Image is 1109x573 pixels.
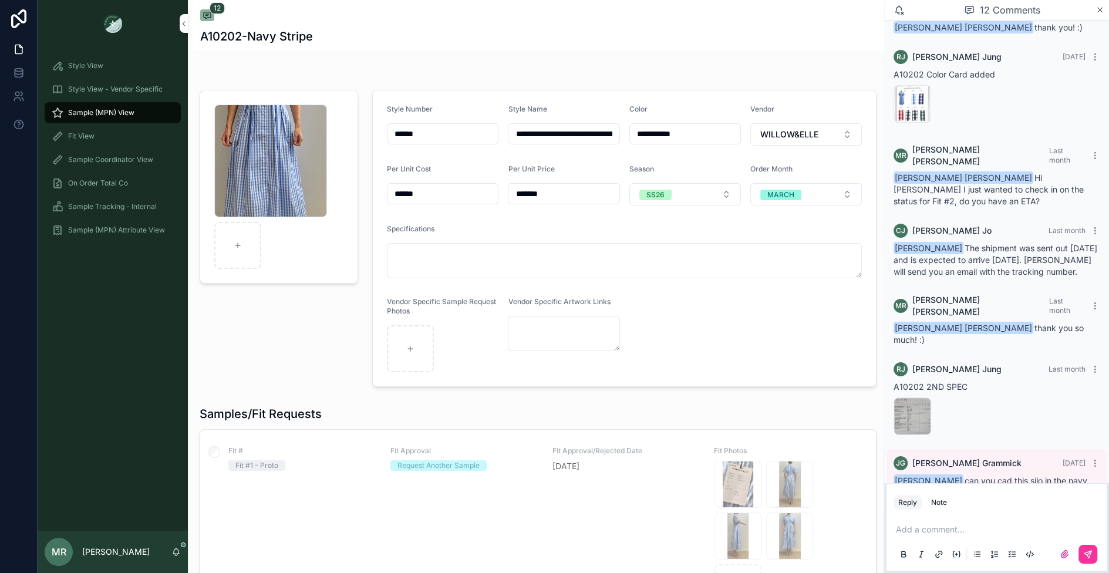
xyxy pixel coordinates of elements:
span: Style Name [508,105,547,113]
span: Last month [1049,146,1070,164]
button: 12 [200,9,214,23]
span: [PERSON_NAME] Jung [912,363,1002,375]
span: Vendor Specific Sample Request Photos [387,297,496,315]
span: The shipment was sent out [DATE] and is expected to arrive [DATE]. [PERSON_NAME] will send you an... [894,243,1097,277]
span: [PERSON_NAME] Jo [912,225,992,237]
button: Select Button [629,183,741,205]
div: scrollable content [38,47,188,256]
span: Fit # [228,446,376,456]
a: Style View - Vendor Specific [45,79,181,100]
span: Season [629,164,654,173]
span: Specifications [387,224,434,233]
a: Sample (MPN) Attribute View [45,220,181,241]
span: Vendor Specific Artwork Links [508,297,610,306]
span: [PERSON_NAME] [PERSON_NAME] [894,21,1033,33]
span: can you cad this silo in the navy stripe of A10284? for buy review - does not need to be sent to ... [894,476,1093,509]
span: A10202 Color Card added [894,69,995,79]
span: MR [895,301,906,311]
div: Request Another Sample [397,460,480,471]
span: [PERSON_NAME] [PERSON_NAME] [912,294,1049,318]
span: JG [896,459,905,468]
a: Style View [45,55,181,76]
span: thank you so much! :) [894,323,1084,345]
span: Fit View [68,132,95,141]
span: Sample (MPN) View [68,108,134,117]
span: On Order Total Co [68,178,128,188]
span: Per Unit Price [508,164,554,173]
button: Select Button [750,123,862,146]
h1: A10202-Navy Stripe [200,28,313,45]
span: MR [895,151,906,160]
span: Color [629,105,648,113]
span: 12 Comments [979,3,1040,17]
span: Style View [68,61,103,70]
span: Per Unit Cost [387,164,431,173]
span: CJ [896,226,905,235]
button: Note [926,496,952,510]
span: [PERSON_NAME] [PERSON_NAME] [894,171,1033,184]
button: Reply [894,496,922,510]
span: [PERSON_NAME] Grammick [912,457,1022,469]
span: Sample Coordinator View [68,155,153,164]
span: Hi [PERSON_NAME] I just wanted to check in on the status for Fit #2, do you have an ETA? [894,173,1084,206]
a: Sample Tracking - Internal [45,196,181,217]
span: [PERSON_NAME] [894,474,963,487]
span: Sample (MPN) Attribute View [68,225,165,235]
a: On Order Total Co [45,173,181,194]
span: [DATE] [1063,52,1086,61]
span: Fit Approval [390,446,538,456]
div: Fit #1 - Proto [235,460,278,471]
span: Vendor [750,105,774,113]
div: SS26 [646,190,665,200]
span: [PERSON_NAME] [PERSON_NAME] [912,144,1049,167]
div: Note [931,498,947,507]
span: [PERSON_NAME] Jung [912,51,1002,63]
span: 12 [210,2,225,14]
a: Sample Coordinator View [45,149,181,170]
a: Fit View [45,126,181,147]
img: App logo [103,14,122,33]
div: MARCH [767,190,794,200]
span: Style Number [387,105,433,113]
span: [PERSON_NAME] [PERSON_NAME] [894,322,1033,334]
span: RJ [896,52,905,62]
span: Fit Approval/Rejected Date [552,446,700,456]
span: Last month [1049,226,1086,235]
span: Style View - Vendor Specific [68,85,163,94]
p: [PERSON_NAME] [82,546,150,558]
span: [DATE] [1063,459,1086,467]
span: Order Month [750,164,793,173]
span: [PERSON_NAME] [894,242,963,254]
span: Fit Photos [714,446,862,456]
span: [DATE] [552,460,700,472]
a: Sample (MPN) View [45,102,181,123]
button: Select Button [750,183,862,205]
span: RJ [896,365,905,374]
span: thank you! :) [894,22,1083,32]
span: WILLOW&ELLE [760,129,818,140]
h1: Samples/Fit Requests [200,406,322,422]
span: Last month [1049,365,1086,373]
span: Last month [1049,296,1070,315]
span: MR [52,545,66,559]
span: A10202 2ND SPEC [894,382,968,392]
span: Sample Tracking - Internal [68,202,157,211]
